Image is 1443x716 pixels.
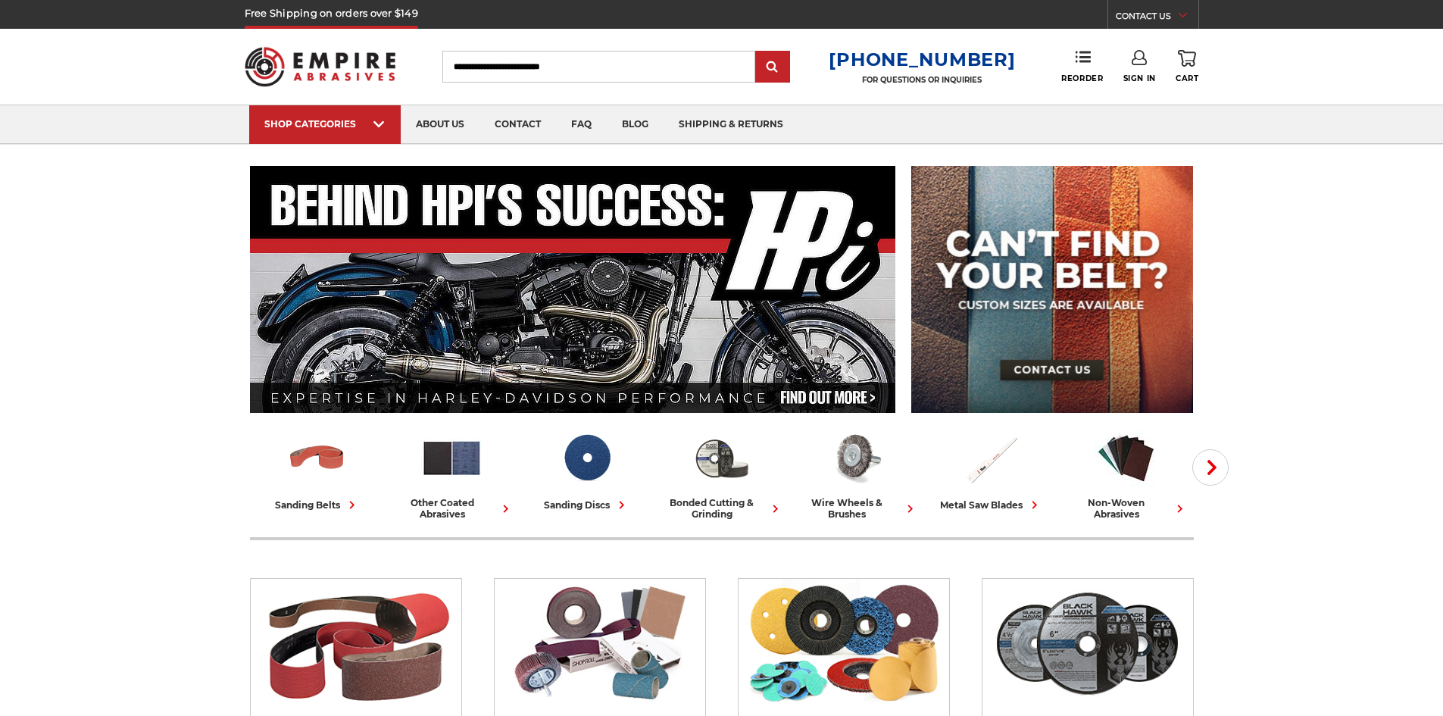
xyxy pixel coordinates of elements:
[250,166,896,413] img: Banner for an interview featuring Horsepower Inc who makes Harley performance upgrades featured o...
[1095,427,1157,489] img: Non-woven Abrasives
[264,118,386,130] div: SHOP CATEGORIES
[690,427,753,489] img: Bonded Cutting & Grinding
[555,427,618,489] img: Sanding Discs
[479,105,556,144] a: contact
[757,52,788,83] input: Submit
[940,497,1042,513] div: metal saw blades
[1176,50,1198,83] a: Cart
[1123,73,1156,83] span: Sign In
[401,105,479,144] a: about us
[501,579,698,708] img: Other Coated Abrasives
[258,579,454,708] img: Sanding Belts
[391,427,514,520] a: other coated abrasives
[256,427,379,513] a: sanding belts
[1061,73,1103,83] span: Reorder
[661,427,783,520] a: bonded cutting & grinding
[795,427,918,520] a: wire wheels & brushes
[1061,50,1103,83] a: Reorder
[1176,73,1198,83] span: Cart
[745,579,942,708] img: Sanding Discs
[420,427,483,489] img: Other Coated Abrasives
[556,105,607,144] a: faq
[1116,8,1198,29] a: CONTACT US
[245,37,396,96] img: Empire Abrasives
[286,427,348,489] img: Sanding Belts
[526,427,648,513] a: sanding discs
[960,427,1023,489] img: Metal Saw Blades
[391,497,514,520] div: other coated abrasives
[829,75,1015,85] p: FOR QUESTIONS OR INQUIRIES
[275,497,360,513] div: sanding belts
[1192,449,1229,486] button: Next
[1065,427,1188,520] a: non-woven abrasives
[795,497,918,520] div: wire wheels & brushes
[544,497,629,513] div: sanding discs
[989,579,1185,708] img: Bonded Cutting & Grinding
[825,427,888,489] img: Wire Wheels & Brushes
[664,105,798,144] a: shipping & returns
[930,427,1053,513] a: metal saw blades
[911,166,1193,413] img: promo banner for custom belts.
[661,497,783,520] div: bonded cutting & grinding
[607,105,664,144] a: blog
[829,48,1015,70] a: [PHONE_NUMBER]
[1065,497,1188,520] div: non-woven abrasives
